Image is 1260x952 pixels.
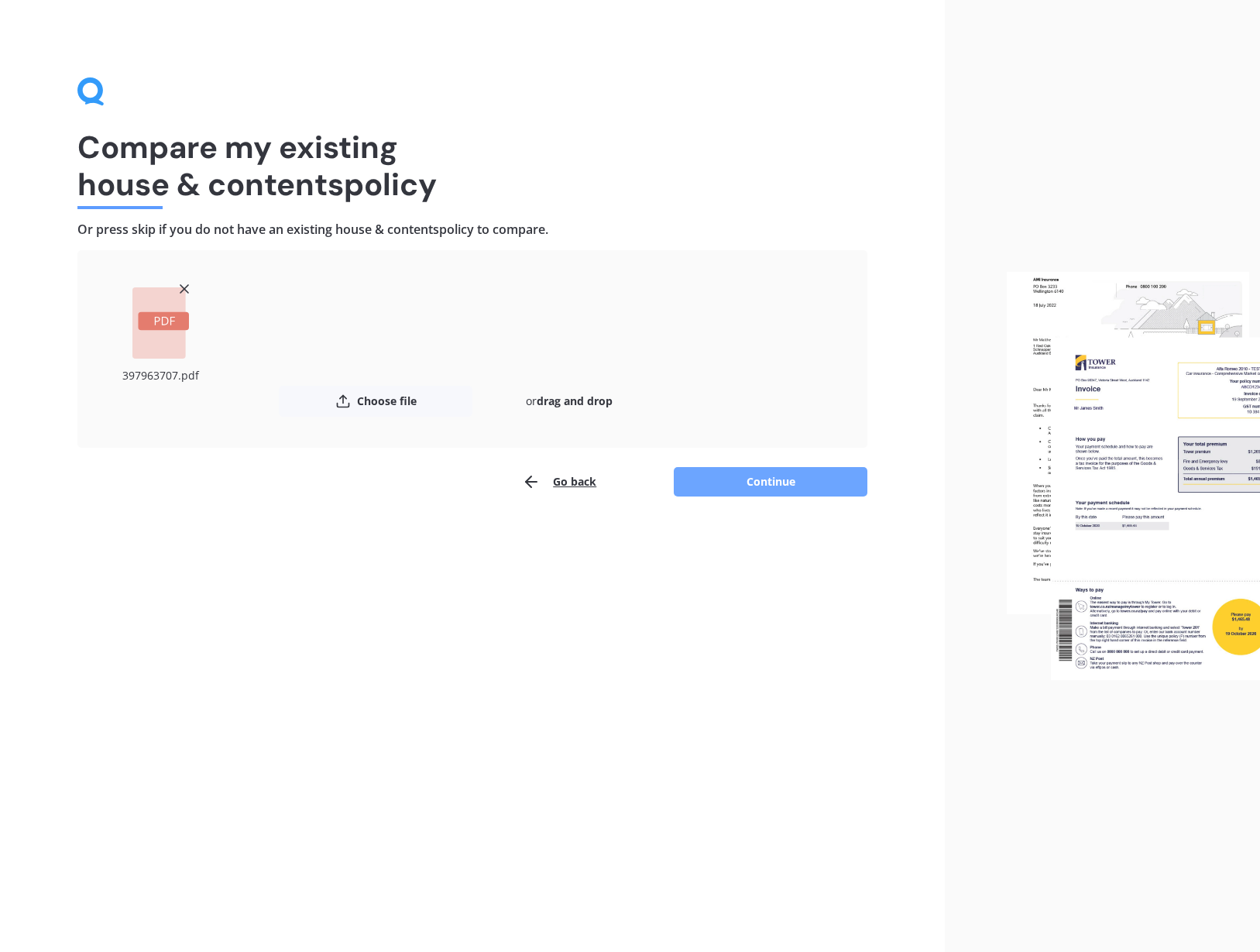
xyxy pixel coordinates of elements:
[279,386,472,417] button: Choose file
[674,467,867,497] button: Continue
[77,129,867,203] h1: Compare my existing house & contents policy
[537,394,613,408] b: drag and drop
[1007,272,1260,681] img: files.webp
[108,365,213,386] div: 397963707.pdf
[77,222,867,238] h4: Or press skip if you do not have an existing house & contents policy to compare.
[472,386,666,417] div: or
[522,466,596,497] button: Go back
